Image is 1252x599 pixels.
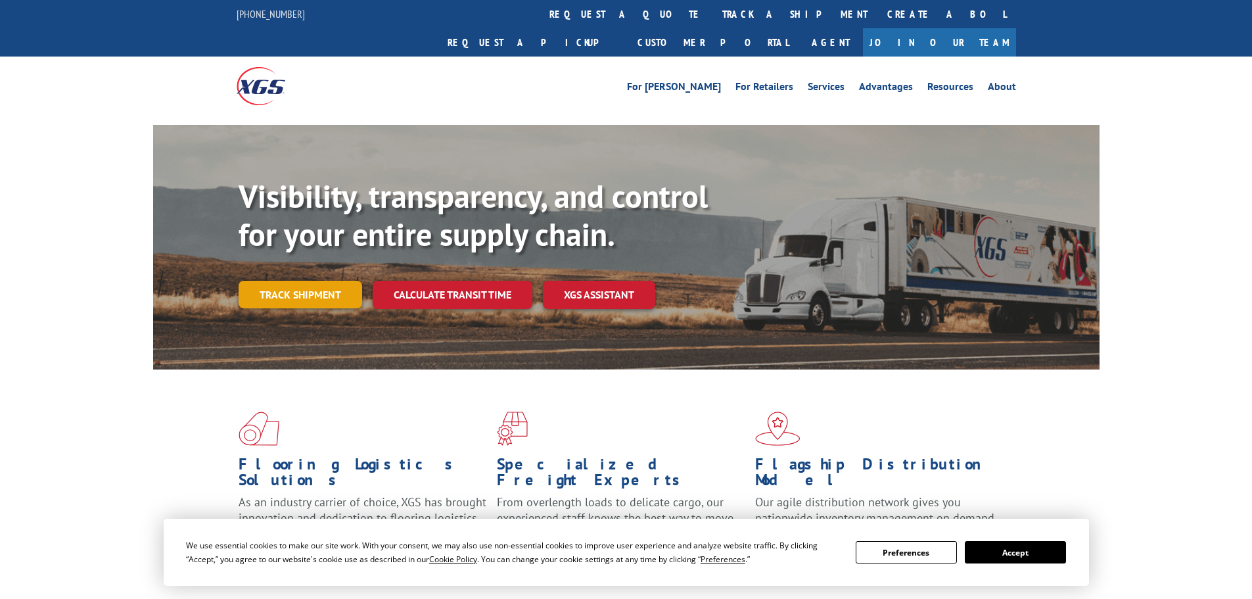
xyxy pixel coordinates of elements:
[497,412,528,446] img: xgs-icon-focused-on-flooring-red
[735,82,793,96] a: For Retailers
[755,456,1004,494] h1: Flagship Distribution Model
[965,541,1066,563] button: Accept
[429,554,477,565] span: Cookie Policy
[239,494,486,541] span: As an industry carrier of choice, XGS has brought innovation and dedication to flooring logistics...
[856,541,957,563] button: Preferences
[863,28,1016,57] a: Join Our Team
[755,494,997,525] span: Our agile distribution network gives you nationwide inventory management on demand.
[628,28,799,57] a: Customer Portal
[497,494,745,553] p: From overlength loads to delicate cargo, our experienced staff knows the best way to move your fr...
[799,28,863,57] a: Agent
[239,456,487,494] h1: Flooring Logistics Solutions
[627,82,721,96] a: For [PERSON_NAME]
[164,519,1089,586] div: Cookie Consent Prompt
[701,554,745,565] span: Preferences
[237,7,305,20] a: [PHONE_NUMBER]
[859,82,913,96] a: Advantages
[808,82,845,96] a: Services
[186,539,840,566] div: We use essential cookies to make our site work. With your consent, we may also use non-essential ...
[755,412,800,446] img: xgs-icon-flagship-distribution-model-red
[239,281,362,308] a: Track shipment
[373,281,532,309] a: Calculate transit time
[239,176,708,254] b: Visibility, transparency, and control for your entire supply chain.
[927,82,973,96] a: Resources
[988,82,1016,96] a: About
[239,412,279,446] img: xgs-icon-total-supply-chain-intelligence-red
[438,28,628,57] a: Request a pickup
[497,456,745,494] h1: Specialized Freight Experts
[543,281,655,309] a: XGS ASSISTANT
